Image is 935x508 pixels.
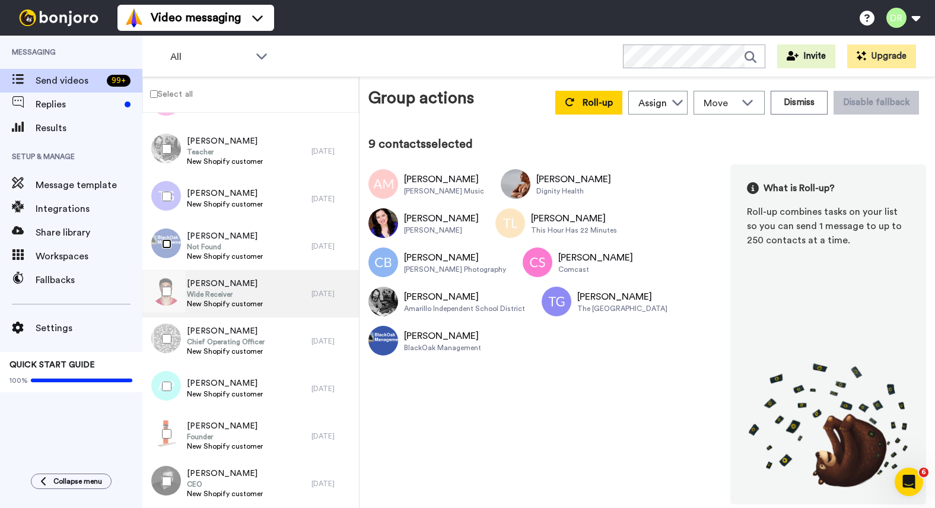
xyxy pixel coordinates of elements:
[495,208,525,238] img: Image of Travis Lindsay
[777,45,835,68] button: Invite
[368,169,398,199] img: Image of Anthony Moser
[368,326,398,355] img: Image of Brian Rein
[36,178,142,192] span: Message template
[311,289,353,299] div: [DATE]
[36,97,120,112] span: Replies
[311,147,353,156] div: [DATE]
[747,363,909,488] img: joro-roll.png
[704,96,736,110] span: Move
[404,186,484,196] div: [PERSON_NAME] Music
[583,98,613,107] span: Roll-up
[187,278,263,290] span: [PERSON_NAME]
[311,242,353,251] div: [DATE]
[404,250,506,265] div: [PERSON_NAME]
[895,468,923,496] iframe: Intercom live chat
[919,468,928,477] span: 6
[187,299,263,309] span: New Shopify customer
[187,242,263,252] span: Not Found
[36,121,142,135] span: Results
[9,361,95,369] span: QUICK START GUIDE
[771,91,828,115] button: Dismiss
[187,432,263,442] span: Founder
[187,135,263,147] span: [PERSON_NAME]
[311,384,353,393] div: [DATE]
[187,442,263,451] span: New Shopify customer
[311,194,353,204] div: [DATE]
[404,172,484,186] div: [PERSON_NAME]
[558,265,633,274] div: Comcast
[542,287,571,316] img: Image of Tyler Goodman
[187,290,263,299] span: Wide Receiver
[764,181,835,195] span: What is Roll-up?
[536,186,611,196] div: Dignity Health
[368,208,398,238] img: Image of Katrina Snow
[311,479,353,488] div: [DATE]
[187,157,263,166] span: New Shopify customer
[187,188,263,199] span: [PERSON_NAME]
[143,87,193,101] label: Select all
[531,226,617,235] div: This Hour Has 22 Minutes
[368,247,398,277] img: Image of Cindy Branscome
[368,86,474,115] div: Group actions
[150,90,158,98] input: Select all
[187,489,263,499] span: New Shopify customer
[53,477,102,486] span: Collapse menu
[187,325,265,337] span: [PERSON_NAME]
[107,75,131,87] div: 99 +
[577,304,667,313] div: The [GEOGRAPHIC_DATA]
[187,468,263,480] span: [PERSON_NAME]
[187,389,263,399] span: New Shopify customer
[501,169,530,199] img: Image of Brian Nguyen
[31,474,112,489] button: Collapse menu
[847,45,916,68] button: Upgrade
[9,376,28,385] span: 100%
[170,50,250,64] span: All
[125,8,144,27] img: vm-color.svg
[187,230,263,242] span: [PERSON_NAME]
[638,96,667,110] div: Assign
[187,377,263,389] span: [PERSON_NAME]
[404,290,525,304] div: [PERSON_NAME]
[404,343,481,353] div: BlackOak Management
[368,136,926,153] div: 9 contacts selected
[187,480,263,489] span: CEO
[36,74,102,88] span: Send videos
[747,205,909,247] div: Roll-up combines tasks on your list so you can send 1 message to up to 250 contacts at a time.
[36,249,142,263] span: Workspaces
[404,329,481,343] div: [PERSON_NAME]
[555,91,622,115] button: Roll-up
[36,202,142,216] span: Integrations
[36,226,142,240] span: Share library
[531,211,617,226] div: [PERSON_NAME]
[187,337,265,347] span: Chief Operating Officer
[404,304,525,313] div: Amarillo Independent School District
[558,250,633,265] div: [PERSON_NAME]
[368,287,398,316] img: Image of D Niblock
[187,147,263,157] span: Teacher
[311,336,353,346] div: [DATE]
[36,273,142,287] span: Fallbacks
[834,91,919,115] button: Disable fallback
[311,431,353,441] div: [DATE]
[404,265,506,274] div: [PERSON_NAME] Photography
[523,247,552,277] img: Image of Carl Sanders
[36,321,142,335] span: Settings
[404,226,479,235] div: [PERSON_NAME]
[187,199,263,209] span: New Shopify customer
[151,9,241,26] span: Video messaging
[14,9,103,26] img: bj-logo-header-white.svg
[187,347,265,356] span: New Shopify customer
[404,211,479,226] div: [PERSON_NAME]
[536,172,611,186] div: [PERSON_NAME]
[187,420,263,432] span: [PERSON_NAME]
[187,252,263,261] span: New Shopify customer
[577,290,667,304] div: [PERSON_NAME]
